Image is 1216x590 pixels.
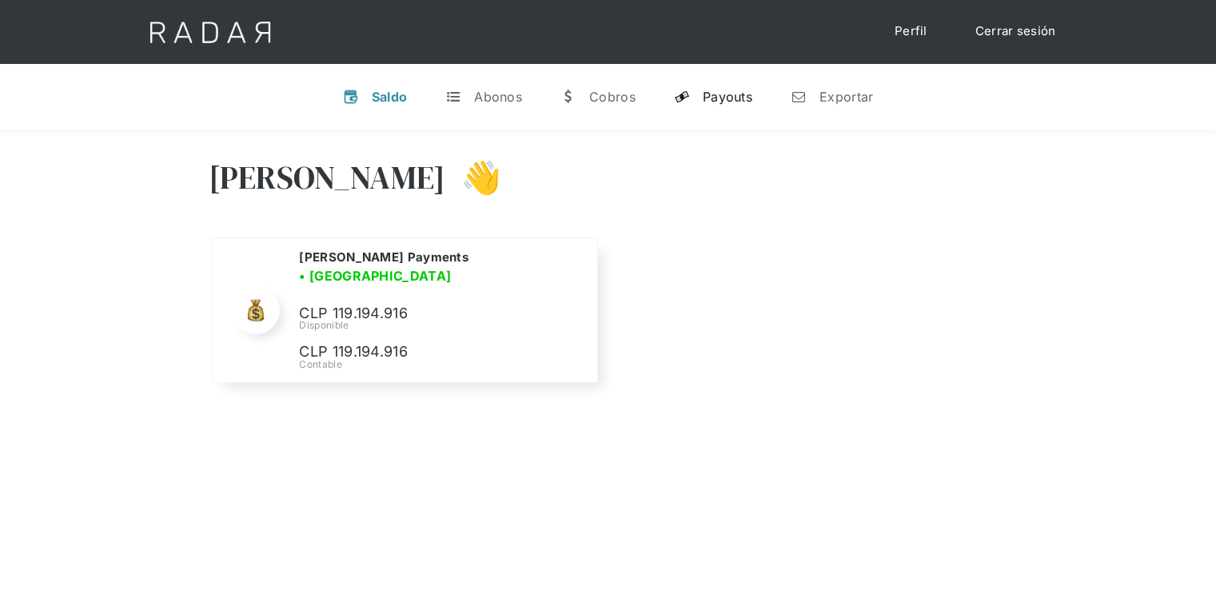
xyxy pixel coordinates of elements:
[299,266,451,285] h3: • [GEOGRAPHIC_DATA]
[474,89,522,105] div: Abonos
[879,16,943,47] a: Perfil
[299,318,577,333] div: Disponible
[299,357,577,372] div: Contable
[589,89,636,105] div: Cobros
[299,341,539,364] p: CLP 119.194.916
[703,89,752,105] div: Payouts
[209,157,446,197] h3: [PERSON_NAME]
[959,16,1072,47] a: Cerrar sesión
[343,89,359,105] div: v
[560,89,576,105] div: w
[299,249,468,265] h2: [PERSON_NAME] Payments
[372,89,408,105] div: Saldo
[819,89,873,105] div: Exportar
[674,89,690,105] div: y
[791,89,807,105] div: n
[445,157,501,197] h3: 👋
[445,89,461,105] div: t
[299,302,539,325] p: CLP 119.194.916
